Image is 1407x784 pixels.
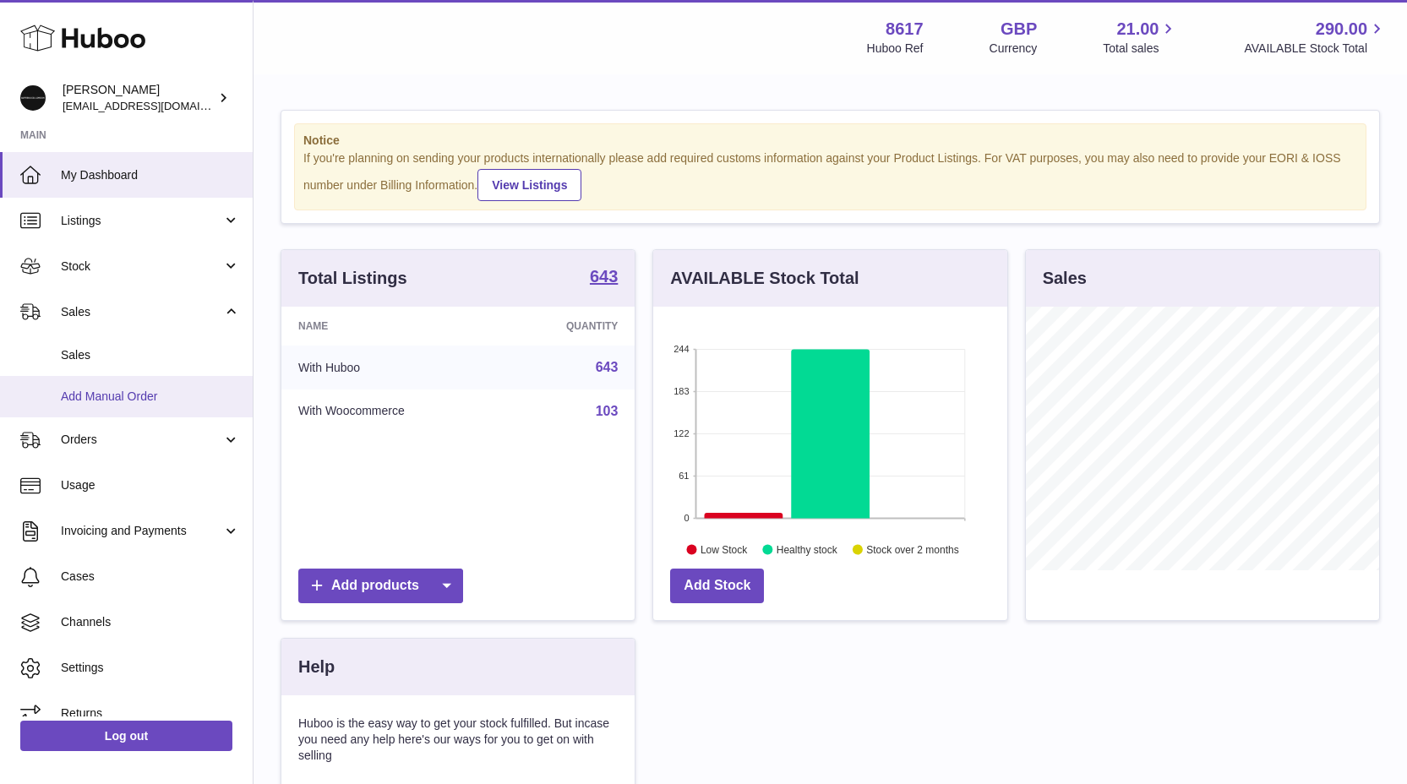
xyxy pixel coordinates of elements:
[303,150,1357,201] div: If you're planning on sending your products internationally please add required customs informati...
[303,133,1357,149] strong: Notice
[281,346,501,389] td: With Huboo
[670,267,859,290] h3: AVAILABLE Stock Total
[1001,18,1037,41] strong: GBP
[298,716,618,764] p: Huboo is the easy way to get your stock fulfilled. But incase you need any help here's our ways f...
[298,569,463,603] a: Add products
[679,471,690,481] text: 61
[61,259,222,275] span: Stock
[990,41,1038,57] div: Currency
[1043,267,1087,290] h3: Sales
[20,85,46,111] img: hello@alfredco.com
[674,344,689,354] text: 244
[1316,18,1367,41] span: 290.00
[867,41,924,57] div: Huboo Ref
[61,167,240,183] span: My Dashboard
[501,307,635,346] th: Quantity
[61,304,222,320] span: Sales
[63,99,248,112] span: [EMAIL_ADDRESS][DOMAIN_NAME]
[281,307,501,346] th: Name
[1244,18,1387,57] a: 290.00 AVAILABLE Stock Total
[1103,41,1178,57] span: Total sales
[886,18,924,41] strong: 8617
[684,513,690,523] text: 0
[63,82,215,114] div: [PERSON_NAME]
[298,267,407,290] h3: Total Listings
[61,477,240,493] span: Usage
[61,523,222,539] span: Invoicing and Payments
[61,389,240,405] span: Add Manual Order
[674,386,689,396] text: 183
[590,268,618,285] strong: 643
[701,543,748,555] text: Low Stock
[477,169,581,201] a: View Listings
[1103,18,1178,57] a: 21.00 Total sales
[61,432,222,448] span: Orders
[61,569,240,585] span: Cases
[596,404,619,418] a: 103
[1116,18,1159,41] span: 21.00
[61,614,240,630] span: Channels
[867,543,959,555] text: Stock over 2 months
[590,268,618,288] a: 643
[670,569,764,603] a: Add Stock
[674,428,689,438] text: 122
[298,656,335,678] h3: Help
[61,213,222,229] span: Listings
[20,721,232,751] a: Log out
[1244,41,1387,57] span: AVAILABLE Stock Total
[61,705,240,721] span: Returns
[61,660,240,676] span: Settings
[281,389,501,433] td: With Woocommerce
[777,543,838,555] text: Healthy stock
[596,360,619,374] a: 643
[61,347,240,363] span: Sales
